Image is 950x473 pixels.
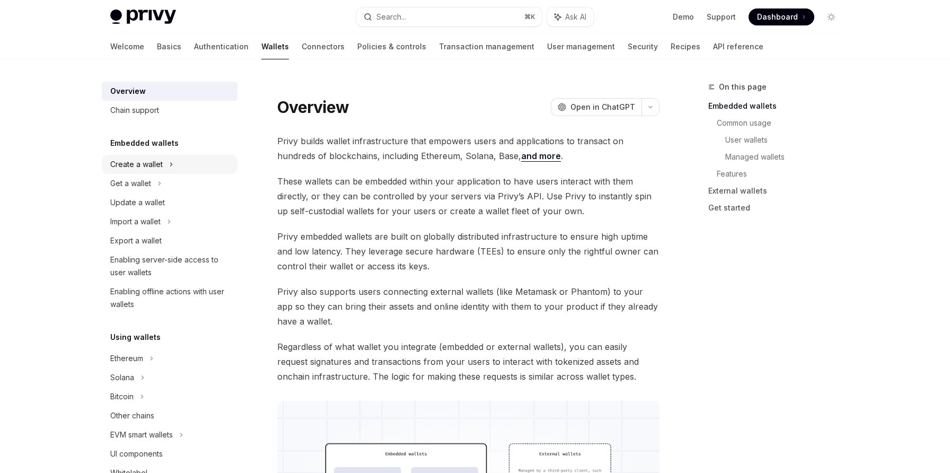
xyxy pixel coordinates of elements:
[628,34,658,59] a: Security
[277,339,659,384] span: Regardless of what wallet you integrate (embedded or external wallets), you can easily request si...
[110,137,179,150] h5: Embedded wallets
[551,98,641,116] button: Open in ChatGPT
[708,182,848,199] a: External wallets
[719,81,767,93] span: On this page
[110,409,154,422] div: Other chains
[565,12,586,22] span: Ask AI
[102,444,237,463] a: UI components
[110,85,146,98] div: Overview
[547,34,615,59] a: User management
[110,448,163,460] div: UI components
[110,390,134,403] div: Bitcoin
[757,12,798,22] span: Dashboard
[194,34,249,59] a: Authentication
[110,177,151,190] div: Get a wallet
[439,34,534,59] a: Transaction management
[725,132,848,148] a: User wallets
[102,282,237,314] a: Enabling offline actions with user wallets
[356,7,542,27] button: Search...⌘K
[110,371,134,384] div: Solana
[102,193,237,212] a: Update a wallet
[277,98,349,117] h1: Overview
[110,428,173,441] div: EVM smart wallets
[261,34,289,59] a: Wallets
[570,102,635,112] span: Open in ChatGPT
[102,82,237,101] a: Overview
[717,165,848,182] a: Features
[713,34,763,59] a: API reference
[102,406,237,425] a: Other chains
[110,253,231,279] div: Enabling server-side access to user wallets
[823,8,840,25] button: Toggle dark mode
[277,134,659,163] span: Privy builds wallet infrastructure that empowers users and applications to transact on hundreds o...
[547,7,594,27] button: Ask AI
[102,101,237,120] a: Chain support
[110,158,163,171] div: Create a wallet
[110,331,161,344] h5: Using wallets
[102,250,237,282] a: Enabling server-side access to user wallets
[725,148,848,165] a: Managed wallets
[673,12,694,22] a: Demo
[110,10,176,24] img: light logo
[707,12,736,22] a: Support
[708,98,848,115] a: Embedded wallets
[110,215,161,228] div: Import a wallet
[157,34,181,59] a: Basics
[671,34,700,59] a: Recipes
[749,8,814,25] a: Dashboard
[357,34,426,59] a: Policies & controls
[102,231,237,250] a: Export a wallet
[110,34,144,59] a: Welcome
[110,285,231,311] div: Enabling offline actions with user wallets
[524,13,535,21] span: ⌘ K
[708,199,848,216] a: Get started
[376,11,406,23] div: Search...
[277,229,659,274] span: Privy embedded wallets are built on globally distributed infrastructure to ensure high uptime and...
[302,34,345,59] a: Connectors
[110,104,159,117] div: Chain support
[110,234,162,247] div: Export a wallet
[717,115,848,132] a: Common usage
[277,284,659,329] span: Privy also supports users connecting external wallets (like Metamask or Phantom) to your app so t...
[521,151,561,162] a: and more
[277,174,659,218] span: These wallets can be embedded within your application to have users interact with them directly, ...
[110,352,143,365] div: Ethereum
[110,196,165,209] div: Update a wallet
